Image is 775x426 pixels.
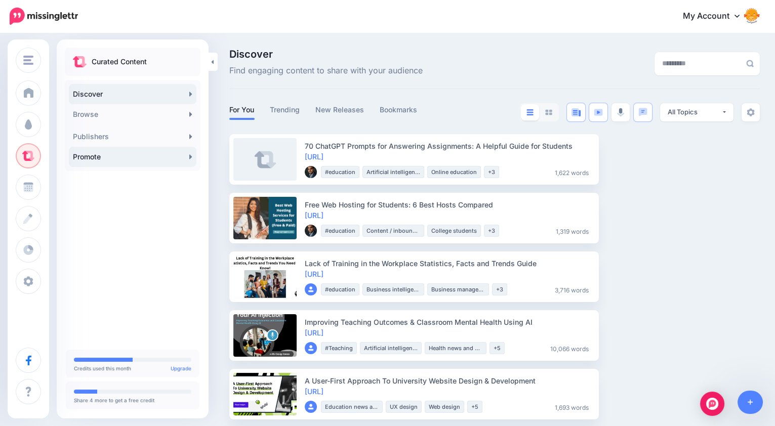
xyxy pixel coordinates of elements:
a: For You [229,104,255,116]
img: 8H70T1G7C1OSJSWIP4LMURR0GZ02FKMZ_thumb.png [305,225,317,237]
a: Browse [69,104,196,124]
li: Web design [425,401,464,413]
li: Health news and general info [425,342,486,354]
img: article-blue.png [572,108,581,116]
div: Open Intercom Messenger [700,392,724,416]
div: 70 ChatGPT Prompts for Answering Assignments: A Helpful Guide for Students [305,141,593,151]
a: [URL] [305,328,323,337]
li: Content / inbound marketing [362,225,424,237]
li: +3 [484,225,499,237]
span: Discover [229,49,423,59]
li: Education news and general info [321,401,383,413]
li: Business management [427,283,489,295]
img: user_default_image.png [305,342,317,354]
img: chat-square-blue.png [638,108,647,116]
img: user_default_image.png [305,283,317,295]
a: Bookmarks [380,104,418,116]
li: 1,693 words [551,401,593,413]
li: Artificial intelligence [362,166,424,178]
button: All Topics [660,103,733,121]
span: Find engaging content to share with your audience [229,64,423,77]
a: My Account [673,4,760,29]
li: +5 [490,342,505,354]
p: Curated Content [92,56,147,68]
img: menu.png [23,56,33,65]
div: Lack of Training in the Workplace Statistics, Facts and Trends Guide [305,258,593,269]
li: #education [321,283,359,295]
img: grid-grey.png [545,109,552,115]
li: #education [321,225,359,237]
li: 1,319 words [552,225,593,237]
img: user_default_image.png [305,401,317,413]
img: search-grey-6.png [746,60,754,67]
li: 3,716 words [551,283,593,295]
div: Free Web Hosting for Students: 6 Best Hosts Compared [305,199,593,210]
a: [URL] [305,387,323,396]
img: list-blue.png [526,109,534,115]
img: settings-grey.png [747,108,755,116]
a: Publishers [69,126,196,147]
li: 10,066 words [546,342,593,354]
li: 1,622 words [551,166,593,178]
div: A User-First Approach To University Website Design & Development [305,375,593,386]
li: Business intelligence [362,283,424,295]
li: +5 [467,401,482,413]
img: video-blue.png [594,109,603,116]
div: Improving Teaching Outcomes & Classroom Mental Health Using AI [305,317,593,327]
a: New Releases [315,104,364,116]
li: Online education [427,166,481,178]
a: Trending [270,104,300,116]
li: Artificial intelligence [360,342,422,354]
img: 8H70T1G7C1OSJSWIP4LMURR0GZ02FKMZ_thumb.png [305,166,317,178]
li: College students [427,225,481,237]
a: Promote [69,147,196,167]
a: [URL] [305,270,323,278]
a: [URL] [305,211,323,220]
a: Discover [69,84,196,104]
a: [URL] [305,152,323,161]
li: +3 [492,283,507,295]
li: #Teaching [321,342,357,354]
img: curate.png [73,56,87,67]
li: +3 [484,166,499,178]
li: #education [321,166,359,178]
div: All Topics [668,107,721,117]
img: microphone-grey.png [617,108,624,117]
img: Missinglettr [10,8,78,25]
li: UX design [386,401,422,413]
